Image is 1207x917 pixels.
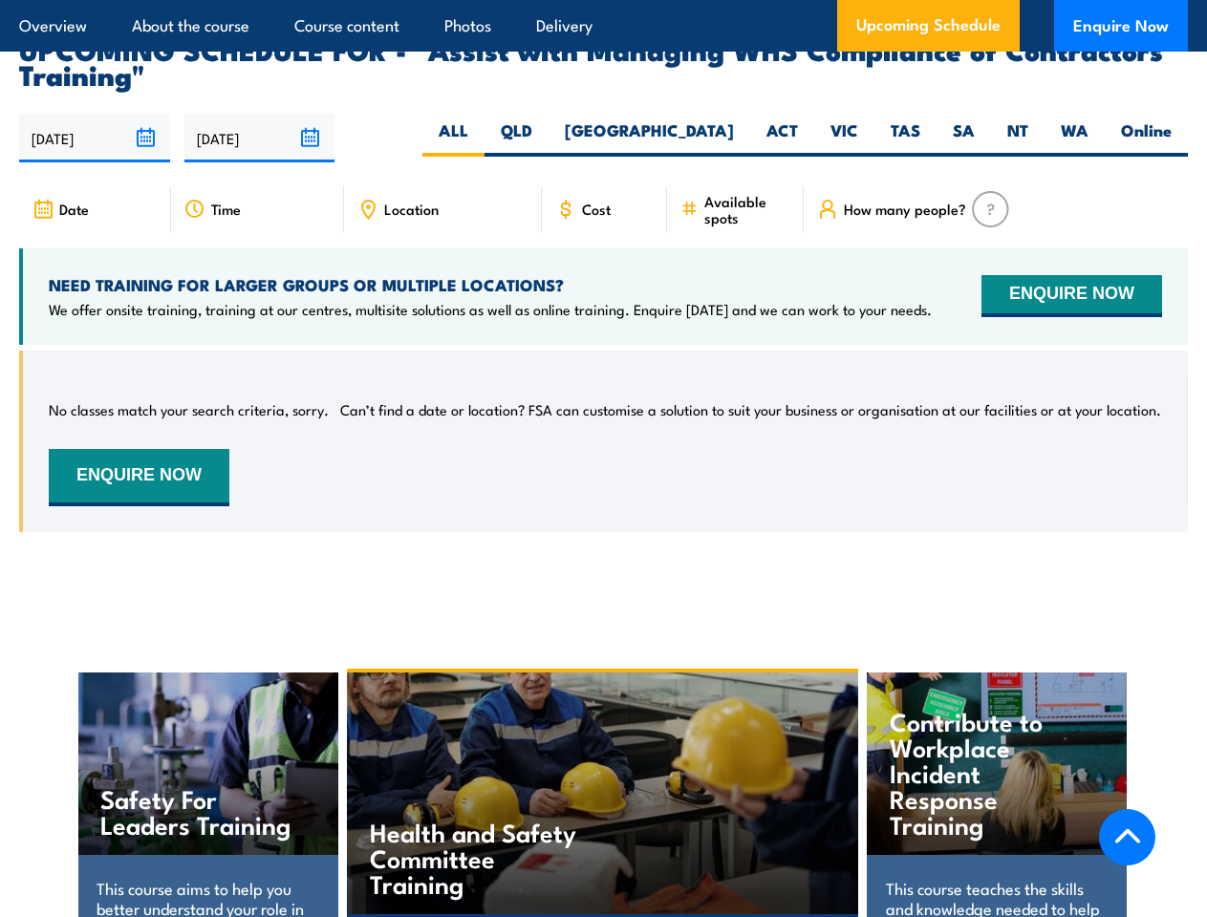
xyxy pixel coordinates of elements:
span: Available spots [704,193,790,225]
button: ENQUIRE NOW [49,449,229,506]
h4: Contribute to Workplace Incident Response Training [890,708,1088,837]
label: SA [937,119,991,157]
label: [GEOGRAPHIC_DATA] [549,119,750,157]
span: Date [59,201,89,217]
p: No classes match your search criteria, sorry. [49,400,329,419]
span: Location [384,201,439,217]
input: From date [19,114,170,162]
input: To date [184,114,335,162]
h4: NEED TRAINING FOR LARGER GROUPS OR MULTIPLE LOCATIONS? [49,274,932,295]
label: VIC [814,119,874,157]
label: TAS [874,119,937,157]
label: ACT [750,119,814,157]
h4: Health and Safety Committee Training [370,819,594,896]
span: How many people? [844,201,966,217]
label: QLD [485,119,549,157]
p: We offer onsite training, training at our centres, multisite solutions as well as online training... [49,300,932,319]
label: WA [1045,119,1105,157]
button: ENQUIRE NOW [981,275,1162,317]
label: Online [1105,119,1188,157]
h2: UPCOMING SCHEDULE FOR - "Assist with Managing WHS Compliance of Contractors Training" [19,36,1188,86]
span: Cost [582,201,611,217]
label: ALL [422,119,485,157]
p: Can’t find a date or location? FSA can customise a solution to suit your business or organisation... [340,400,1161,419]
span: Time [211,201,241,217]
h4: Safety For Leaders Training [100,785,299,837]
label: NT [991,119,1045,157]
